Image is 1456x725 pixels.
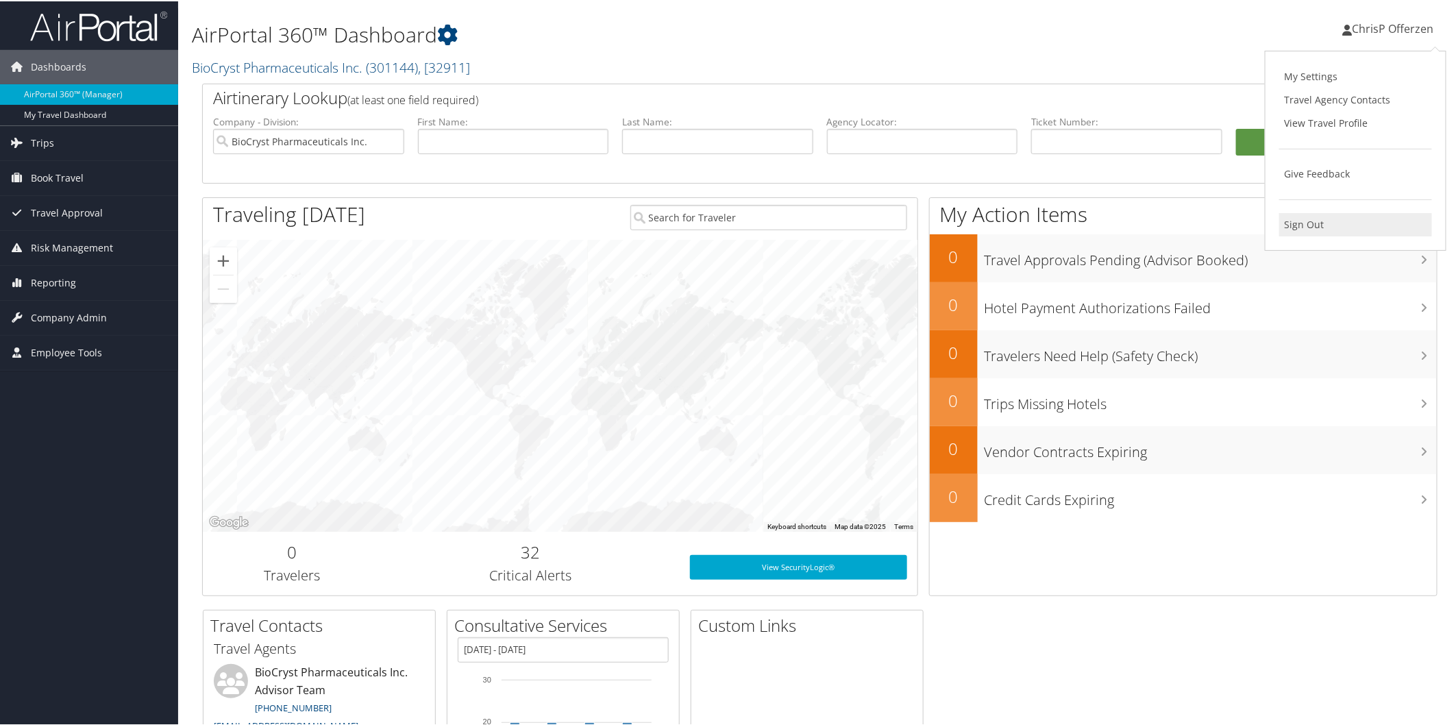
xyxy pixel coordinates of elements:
a: Sign Out [1279,212,1432,235]
label: Last Name: [622,114,813,127]
img: Google [206,513,251,530]
h2: Custom Links [698,613,923,636]
span: Trips [31,125,54,159]
h3: Travel Approvals Pending (Advisor Booked) [985,243,1438,269]
button: Zoom in [210,246,237,273]
h2: Airtinerary Lookup [213,85,1324,108]
label: Ticket Number: [1031,114,1222,127]
tspan: 20 [483,716,491,724]
span: Book Travel [31,160,84,194]
h2: 0 [930,292,978,315]
a: [PHONE_NUMBER] [255,700,332,713]
label: Agency Locator: [827,114,1018,127]
h3: Travel Agents [214,638,425,657]
a: Give Feedback [1279,161,1432,184]
h3: Hotel Payment Authorizations Failed [985,291,1438,317]
h2: 0 [930,388,978,411]
a: 0Vendor Contracts Expiring [930,425,1438,473]
span: Map data ©2025 [835,521,886,529]
a: View SecurityLogic® [690,554,908,578]
a: My Settings [1279,64,1432,87]
a: View Travel Profile [1279,110,1432,134]
h2: Consultative Services [454,613,679,636]
a: Travel Agency Contacts [1279,87,1432,110]
span: , [ 32911 ] [418,57,470,75]
label: Company - Division: [213,114,404,127]
input: Search for Traveler [630,204,908,229]
a: 0Credit Cards Expiring [930,473,1438,521]
span: ChrisP Offerzen [1353,20,1434,35]
h3: Travelers Need Help (Safety Check) [985,339,1438,365]
h3: Trips Missing Hotels [985,386,1438,413]
h3: Credit Cards Expiring [985,482,1438,508]
h2: Travel Contacts [210,613,435,636]
a: 0Travel Approvals Pending (Advisor Booked) [930,233,1438,281]
h1: My Action Items [930,199,1438,228]
tspan: 30 [483,674,491,683]
span: ( 301144 ) [366,57,418,75]
span: Dashboards [31,49,86,83]
span: Reporting [31,265,76,299]
h2: 32 [392,539,669,563]
h3: Critical Alerts [392,565,669,584]
a: 0Travelers Need Help (Safety Check) [930,329,1438,377]
h2: 0 [930,340,978,363]
h2: 0 [213,539,371,563]
span: (at least one field required) [347,91,478,106]
h2: 0 [930,484,978,507]
h3: Vendor Contracts Expiring [985,434,1438,460]
a: ChrisP Offerzen [1343,7,1448,48]
h1: Traveling [DATE] [213,199,365,228]
span: Risk Management [31,230,113,264]
a: Open this area in Google Maps (opens a new window) [206,513,251,530]
span: Travel Approval [31,195,103,229]
span: Employee Tools [31,334,102,369]
button: Zoom out [210,274,237,302]
label: First Name: [418,114,609,127]
h2: 0 [930,244,978,267]
a: BioCryst Pharmaceuticals Inc. [192,57,470,75]
h2: 0 [930,436,978,459]
img: airportal-logo.png [30,9,167,41]
button: Keyboard shortcuts [767,521,826,530]
span: Company Admin [31,299,107,334]
button: Search [1236,127,1427,155]
a: 0Hotel Payment Authorizations Failed [930,281,1438,329]
h3: Travelers [213,565,371,584]
h1: AirPortal 360™ Dashboard [192,19,1029,48]
a: 0Trips Missing Hotels [930,377,1438,425]
a: Terms (opens in new tab) [894,521,913,529]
